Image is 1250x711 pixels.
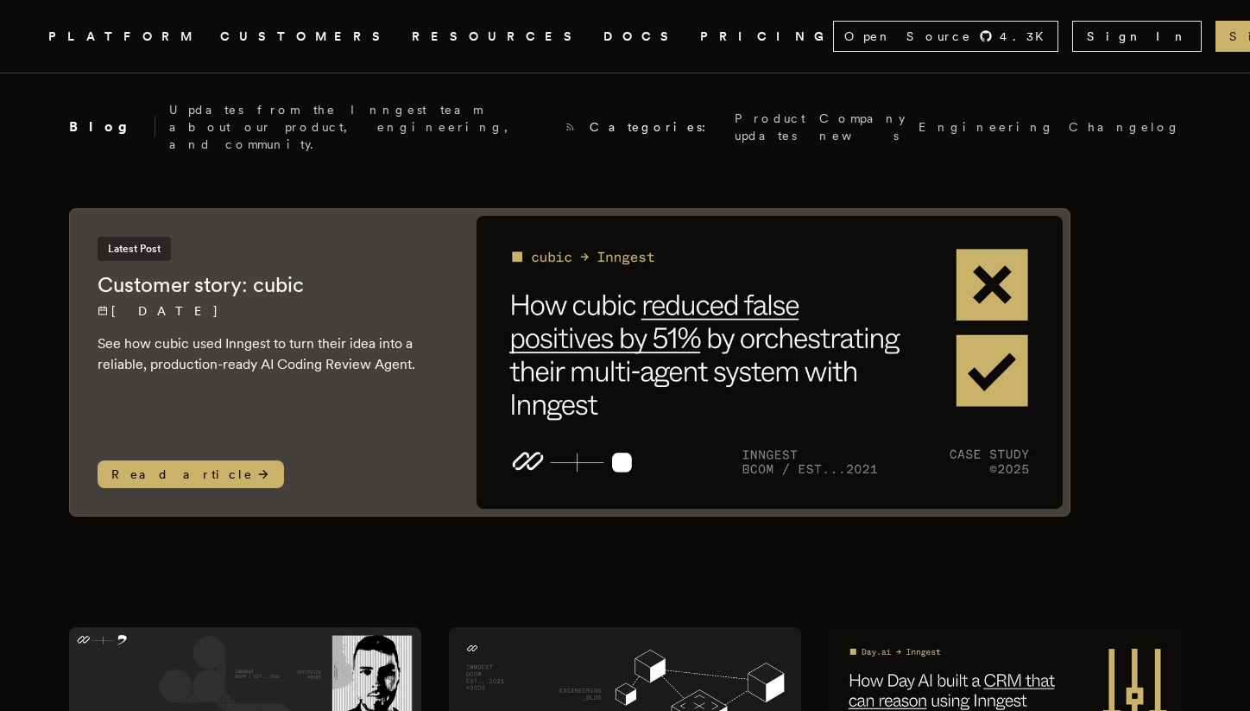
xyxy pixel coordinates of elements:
a: DOCS [603,26,679,48]
span: Latest Post [98,237,171,261]
a: Changelog [1069,118,1181,136]
a: PRICING [700,26,833,48]
span: Open Source [844,28,972,45]
button: RESOURCES [412,26,583,48]
span: Read article [98,460,284,488]
a: Company news [819,110,905,144]
a: Engineering [919,118,1055,136]
a: Latest PostCustomer story: cubic[DATE] See how cubic used Inngest to turn their idea into a relia... [69,208,1070,517]
button: PLATFORM [48,26,199,48]
h2: Customer story: cubic [98,271,442,299]
a: CUSTOMERS [220,26,391,48]
h2: Blog [69,117,155,137]
a: Sign In [1072,21,1202,52]
p: Updates from the Inngest team about our product, engineering, and community. [169,101,551,153]
span: 4.3 K [1000,28,1054,45]
span: Categories: [590,118,721,136]
p: See how cubic used Inngest to turn their idea into a reliable, production-ready AI Coding Review ... [98,333,442,375]
p: [DATE] [98,302,442,320]
a: Product updates [735,110,805,144]
img: Featured image for Customer story: cubic blog post [477,216,1063,509]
